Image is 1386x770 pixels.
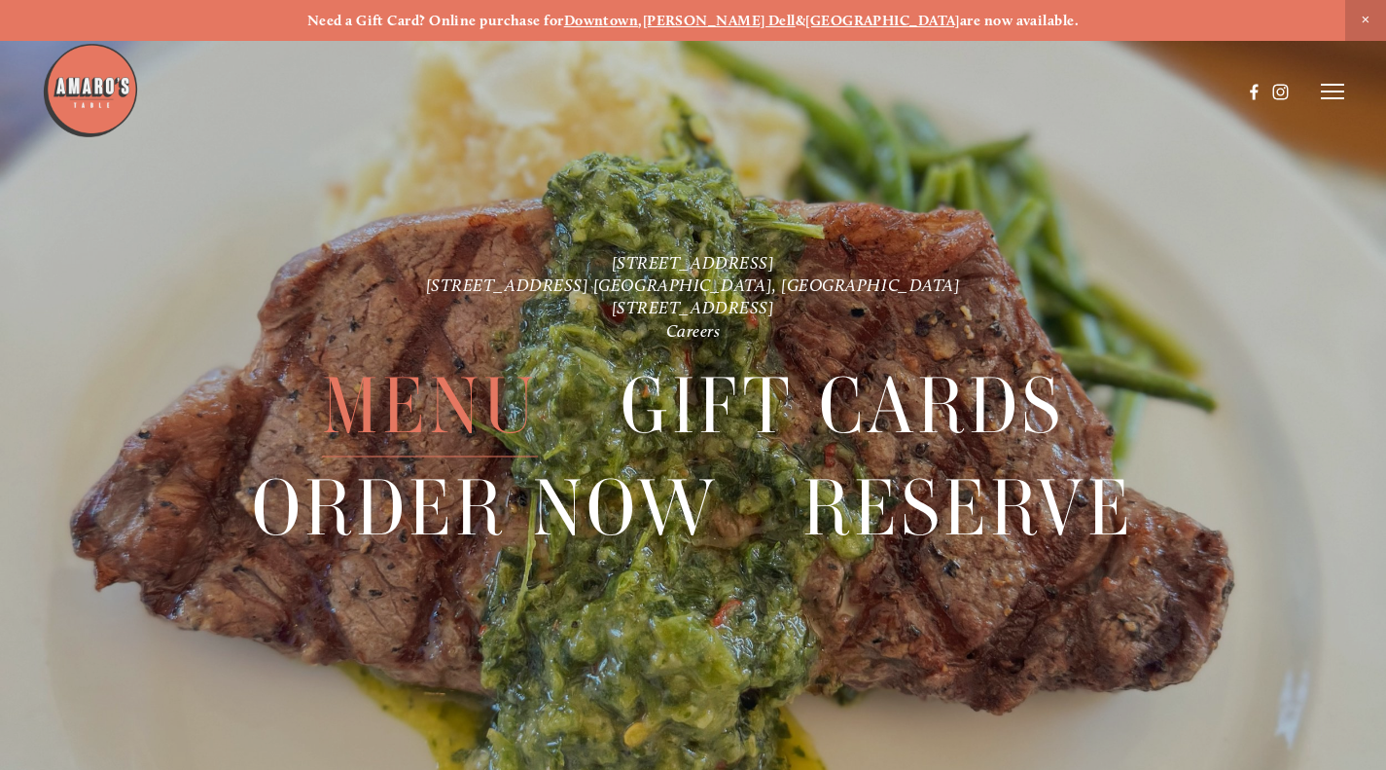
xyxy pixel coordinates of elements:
[621,357,1064,457] a: Gift Cards
[612,298,775,318] a: [STREET_ADDRESS]
[802,458,1134,559] span: Reserve
[802,458,1134,558] a: Reserve
[621,357,1064,458] span: Gift Cards
[960,12,1079,29] strong: are now available.
[307,12,564,29] strong: Need a Gift Card? Online purchase for
[666,320,721,341] a: Careers
[643,12,796,29] a: [PERSON_NAME] Dell
[322,357,538,457] a: Menu
[322,357,538,458] span: Menu
[426,275,961,295] a: [STREET_ADDRESS] [GEOGRAPHIC_DATA], [GEOGRAPHIC_DATA]
[796,12,805,29] strong: &
[638,12,642,29] strong: ,
[42,42,139,139] img: Amaro's Table
[564,12,639,29] a: Downtown
[612,252,775,273] a: [STREET_ADDRESS]
[805,12,960,29] a: [GEOGRAPHIC_DATA]
[252,458,719,558] a: Order Now
[252,458,719,559] span: Order Now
